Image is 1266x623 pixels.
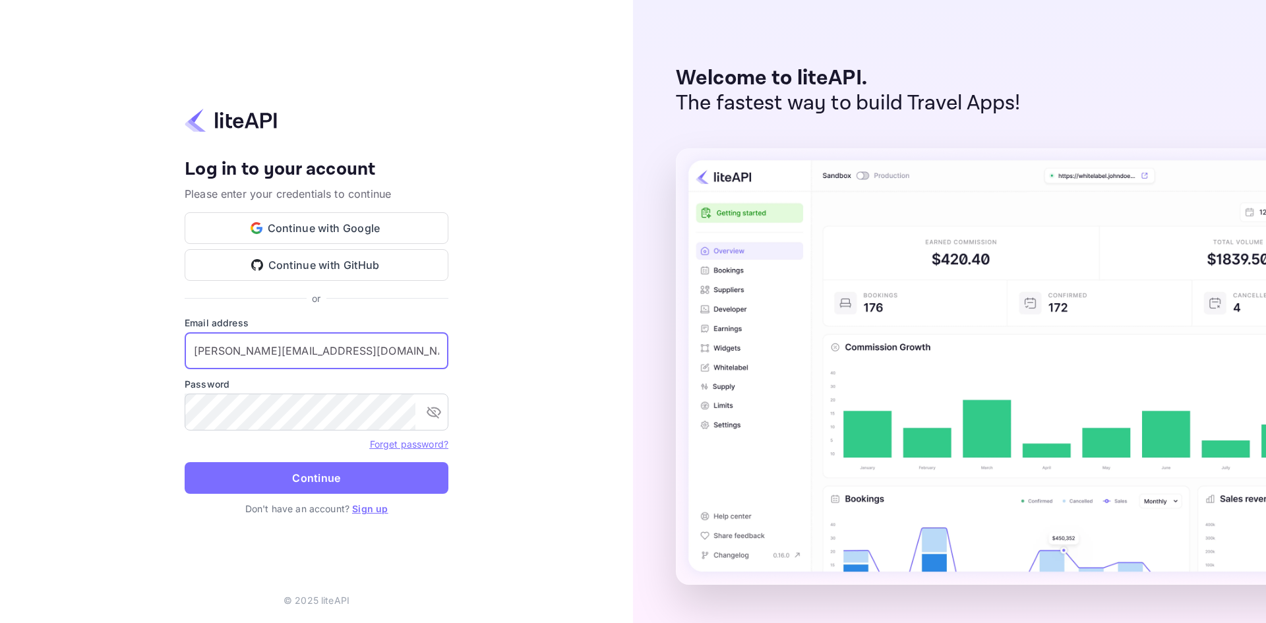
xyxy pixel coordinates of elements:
button: Continue [185,462,448,494]
h4: Log in to your account [185,158,448,181]
button: toggle password visibility [421,399,447,425]
a: Sign up [352,503,388,514]
p: Don't have an account? [185,502,448,516]
p: Welcome to liteAPI. [676,66,1021,91]
p: or [312,291,320,305]
a: Forget password? [370,438,448,450]
p: © 2025 liteAPI [284,593,349,607]
a: Forget password? [370,437,448,450]
label: Password [185,377,448,391]
label: Email address [185,316,448,330]
button: Continue with Google [185,212,448,244]
button: Continue with GitHub [185,249,448,281]
p: Please enter your credentials to continue [185,186,448,202]
input: Enter your email address [185,332,448,369]
img: liteapi [185,107,277,133]
p: The fastest way to build Travel Apps! [676,91,1021,116]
